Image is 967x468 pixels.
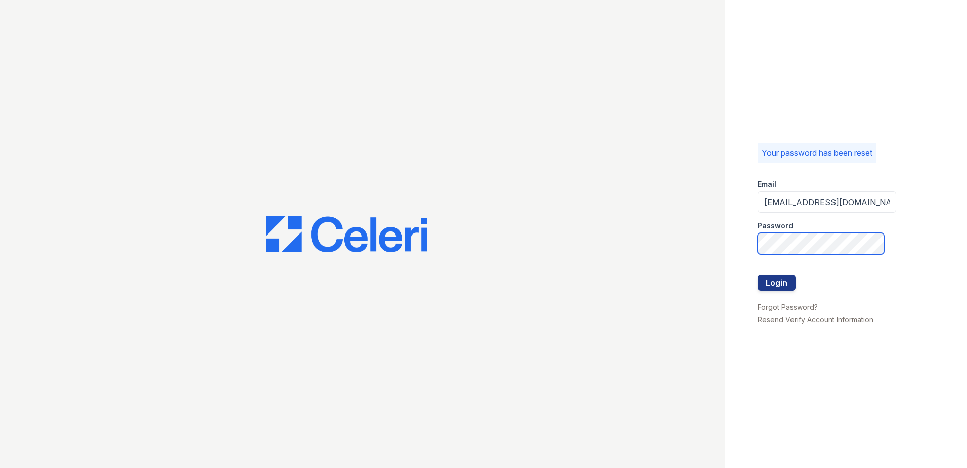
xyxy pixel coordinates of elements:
[758,275,796,291] button: Login
[758,315,873,324] a: Resend Verify Account Information
[758,221,793,231] label: Password
[266,216,427,252] img: CE_Logo_Blue-a8612792a0a2168367f1c8372b55b34899dd931a85d93a1a3d3e32e68fde9ad4.png
[758,303,818,311] a: Forgot Password?
[762,147,872,159] p: Your password has been reset
[758,179,776,189] label: Email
